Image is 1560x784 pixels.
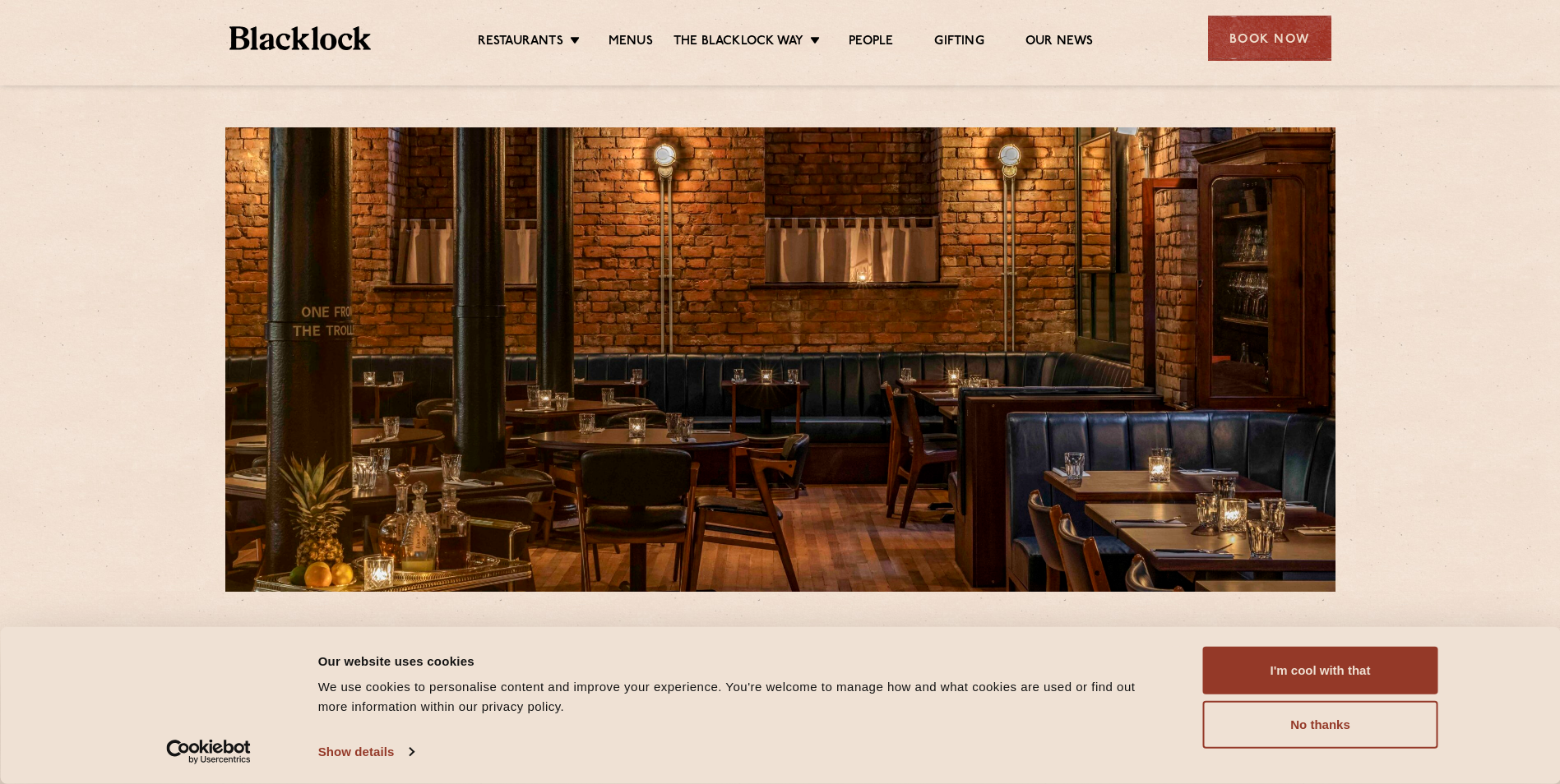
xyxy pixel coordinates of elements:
div: Our website uses cookies [318,651,1166,671]
a: Usercentrics Cookiebot - opens in a new window [137,740,280,764]
a: People [849,34,893,52]
div: We use cookies to personalise content and improve your experience. You're welcome to manage how a... [318,677,1166,717]
a: Our News [1025,34,1094,52]
img: BL_Textured_Logo-footer-cropped.svg [229,26,372,50]
button: No thanks [1203,701,1438,749]
a: Menus [609,34,653,52]
button: I'm cool with that [1203,647,1438,694]
div: Book Now [1208,16,1331,61]
a: Show details [318,740,414,764]
a: Restaurants [478,34,563,52]
a: The Blacklock Way [674,34,803,52]
a: Gifting [934,34,984,52]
